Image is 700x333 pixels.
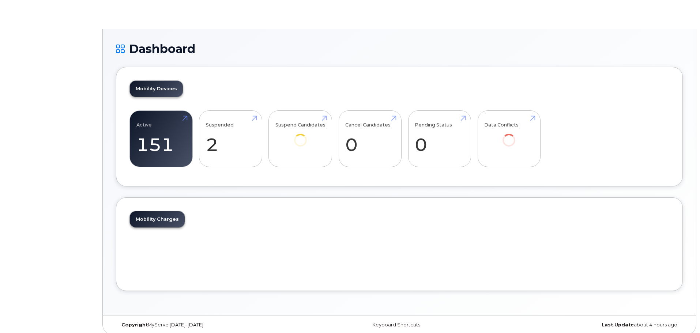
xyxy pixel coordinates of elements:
[345,115,395,163] a: Cancel Candidates 0
[372,322,420,328] a: Keyboard Shortcuts
[206,115,255,163] a: Suspended 2
[116,322,305,328] div: MyServe [DATE]–[DATE]
[275,115,325,157] a: Suspend Candidates
[121,322,148,328] strong: Copyright
[484,115,534,157] a: Data Conflicts
[415,115,464,163] a: Pending Status 0
[130,211,185,227] a: Mobility Charges
[494,322,683,328] div: about 4 hours ago
[116,42,683,55] h1: Dashboard
[602,322,634,328] strong: Last Update
[130,81,183,97] a: Mobility Devices
[136,115,186,163] a: Active 151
